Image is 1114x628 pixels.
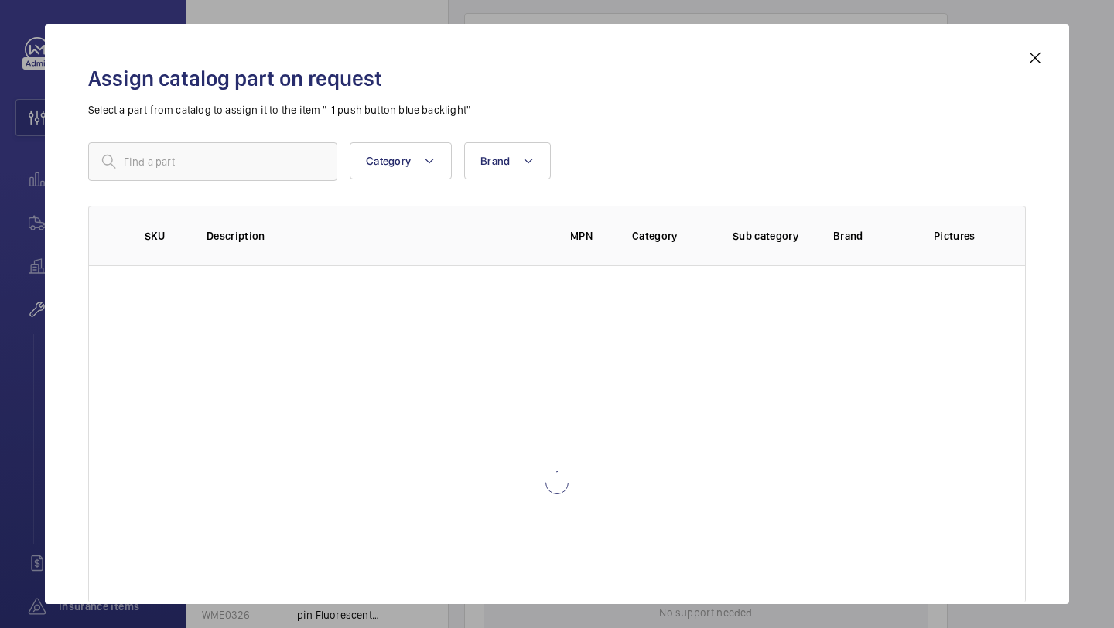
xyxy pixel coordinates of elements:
[733,228,808,244] p: Sub category
[350,142,452,179] button: Category
[632,228,708,244] p: Category
[88,142,337,181] input: Find a part
[145,228,182,244] p: SKU
[570,228,607,244] p: MPN
[88,64,1026,93] h2: Assign catalog part on request
[207,228,545,244] p: Description
[934,228,994,244] p: Pictures
[480,155,510,167] span: Brand
[464,142,551,179] button: Brand
[366,155,411,167] span: Category
[833,228,909,244] p: Brand
[88,102,1026,118] p: Select a part from catalog to assign it to the item "-1 push button blue backlight"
